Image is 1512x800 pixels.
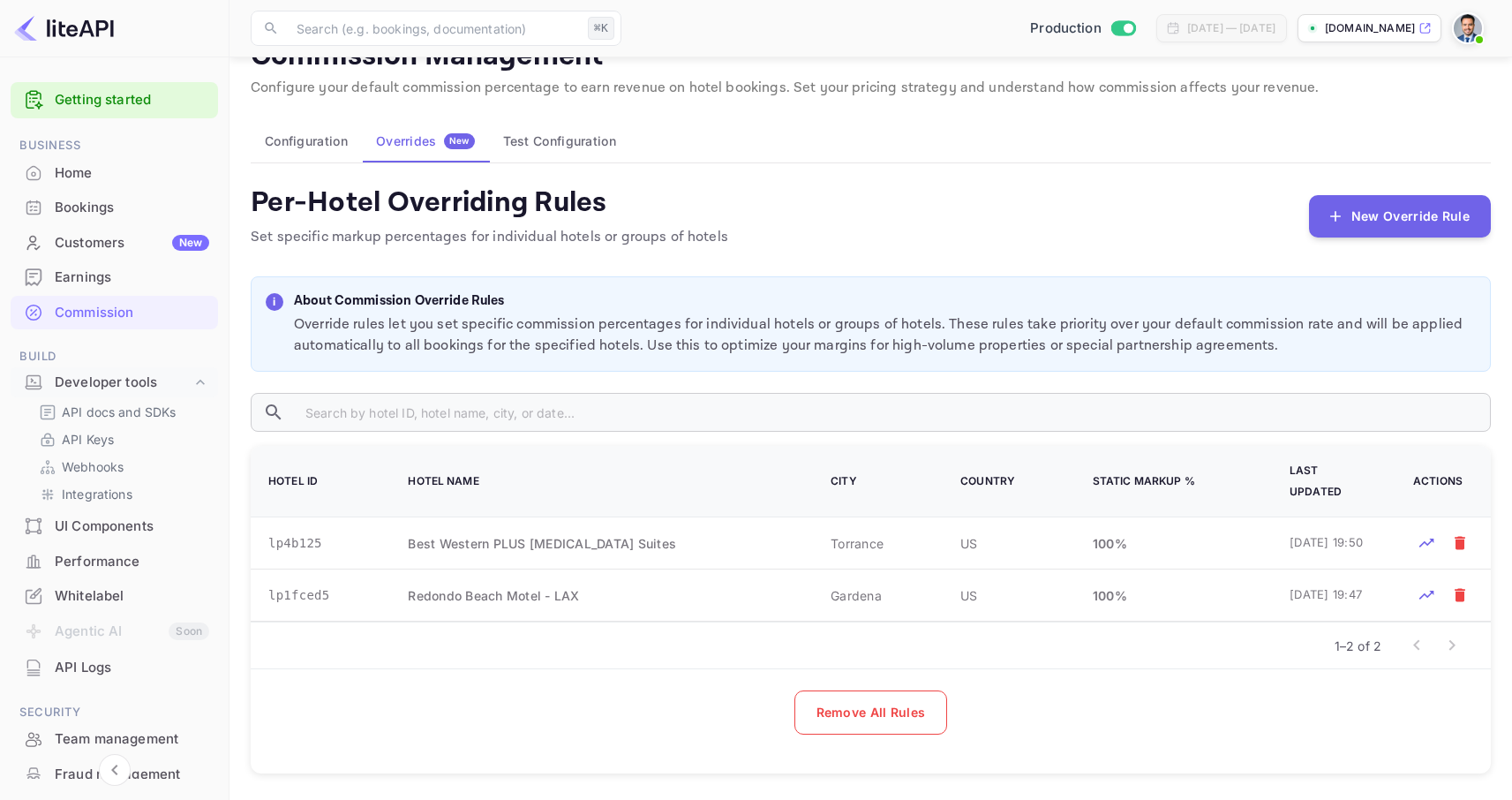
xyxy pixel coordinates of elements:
a: API Logs [11,651,218,683]
div: API Logs [11,651,218,685]
td: Torrance [809,517,939,570]
a: CustomersNew [11,226,218,259]
a: Integrations [39,485,204,503]
button: Collapse navigation [99,754,131,786]
span: Production [1030,19,1102,39]
div: Bookings [11,191,218,225]
button: Test rates for this hotel [1413,530,1440,556]
div: Getting started [11,82,218,118]
div: UI Components [11,509,218,544]
div: Home [55,163,209,184]
th: Last Updated [1268,446,1392,517]
div: API docs and SDKs [32,399,211,425]
span: Build [11,347,218,366]
a: Webhooks [39,457,204,476]
div: Whitelabel [11,579,218,614]
th: Actions [1392,446,1491,517]
p: Commission Management [251,39,1491,74]
img: LiteAPI logo [14,14,114,42]
a: Getting started [55,90,209,110]
div: ⌘K [588,17,614,40]
button: Mark for deletion [1447,582,1473,608]
div: Developer tools [11,367,218,398]
td: Redondo Beach Motel - LAX [387,570,809,622]
div: Team management [55,729,209,750]
a: Whitelabel [11,579,218,612]
a: Bookings [11,191,218,223]
th: Country [939,446,1072,517]
div: Bookings [55,198,209,218]
td: Best Western PLUS [MEDICAL_DATA] Suites [387,517,809,570]
input: Search (e.g. bookings, documentation) [286,11,581,46]
button: New Override Rule [1309,195,1491,238]
p: i [273,294,275,310]
span: New [444,135,475,147]
p: API docs and SDKs [62,403,177,421]
div: UI Components [55,517,209,537]
div: Earnings [55,268,209,288]
p: [DOMAIN_NAME] [1325,20,1415,36]
p: Set specific markup percentages for individual hotels or groups of hotels [251,227,728,248]
div: Commission [55,303,209,323]
div: Overrides [376,133,475,149]
div: Performance [11,545,218,579]
a: Fraud management [11,758,218,790]
p: Override rules let you set specific commission percentages for individual hotels or groups of hot... [294,314,1476,357]
div: Customers [55,233,209,253]
button: Mark for deletion [1447,530,1473,556]
td: 100 % [1072,517,1268,570]
a: Home [11,156,218,189]
button: Test Configuration [489,120,630,162]
div: [DATE] — [DATE] [1187,20,1275,36]
div: Fraud management [11,758,218,792]
div: Performance [55,552,209,572]
td: lp4b125 [251,517,387,570]
div: Commission [11,296,218,330]
p: API Keys [62,430,114,449]
div: Switch to Sandbox mode [1023,19,1142,39]
a: Performance [11,545,218,577]
div: Developer tools [55,373,192,393]
button: Remove All Rules [794,691,948,735]
div: Integrations [32,481,211,507]
span: Business [11,136,218,155]
div: New [172,235,209,251]
div: Team management [11,722,218,757]
button: Configuration [251,120,362,162]
div: Whitelabel [55,586,209,607]
input: Search by hotel ID, hotel name, city, or date... [291,393,1491,432]
td: Gardena [809,570,939,622]
th: City [809,446,939,517]
td: [DATE] 19:50 [1268,517,1392,570]
div: API Logs [55,658,209,678]
button: Test rates for this hotel [1413,582,1440,608]
div: Home [11,156,218,191]
td: lp1fced5 [251,570,387,622]
div: API Keys [32,426,211,452]
span: Security [11,703,218,722]
td: [DATE] 19:47 [1268,570,1392,622]
a: Commission [11,296,218,328]
p: Webhooks [62,457,124,476]
img: Santiago Moran Labat [1454,14,1482,42]
a: API docs and SDKs [39,403,204,421]
a: Team management [11,722,218,755]
th: Hotel ID [251,446,387,517]
td: US [939,570,1072,622]
div: Earnings [11,260,218,295]
p: Integrations [62,485,132,503]
p: 1–2 of 2 [1335,637,1381,655]
a: UI Components [11,509,218,542]
a: API Keys [39,430,204,449]
td: US [939,517,1072,570]
td: 100 % [1072,570,1268,622]
div: Webhooks [32,454,211,479]
a: Earnings [11,260,218,293]
div: Fraud management [55,765,209,785]
th: Hotel Name [387,446,809,517]
div: CustomersNew [11,226,218,260]
th: Static Markup % [1072,446,1268,517]
p: About Commission Override Rules [294,291,1476,312]
p: Configure your default commission percentage to earn revenue on hotel bookings. Set your pricing ... [251,78,1491,99]
h4: Per-Hotel Overriding Rules [251,185,728,220]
